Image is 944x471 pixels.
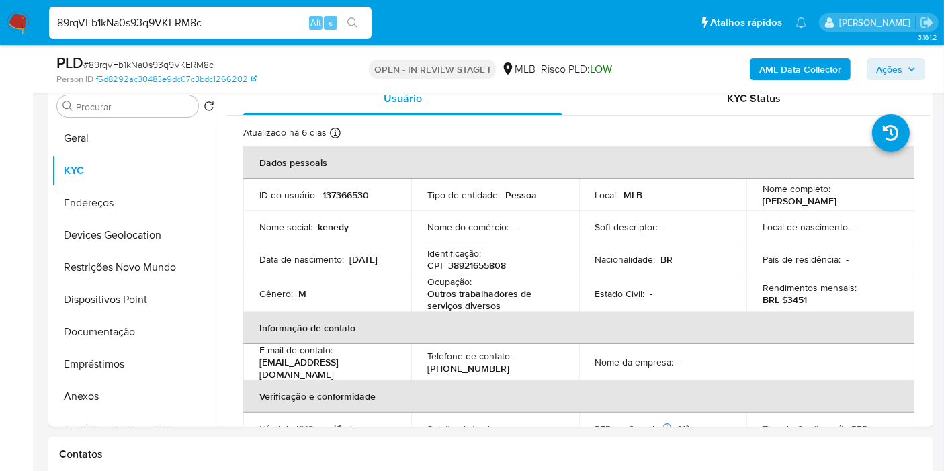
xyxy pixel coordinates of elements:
span: 3.161.2 [918,32,937,42]
p: Local : [595,189,619,201]
p: Local de nascimento : [763,221,850,233]
button: Histórico de Risco PLD [52,413,220,445]
p: BRL $3451 [763,294,807,306]
p: - [503,423,505,435]
p: 137366530 [323,189,369,201]
p: Não [679,423,697,435]
button: Endereços [52,187,220,219]
span: # 89rqVFb1kNa0s93q9VKERM8c [83,58,214,71]
p: Nome completo : [763,183,830,195]
input: Pesquise usuários ou casos... [49,14,372,32]
b: Person ID [56,73,93,85]
th: Verificação e conformidade [243,380,914,413]
span: Atalhos rápidos [710,15,782,30]
button: Restrições Novo Mundo [52,251,220,284]
b: PLD [56,52,83,73]
a: Sair [920,15,934,30]
span: Risco PLD: [541,62,612,77]
p: [PHONE_NUMBER] [427,362,509,374]
b: AML Data Collector [759,58,841,80]
p: - [875,423,877,435]
p: Sujeito obrigado : [427,423,497,435]
p: Telefone de contato : [427,350,512,362]
p: Identificação : [427,247,481,259]
p: [DATE] [349,253,378,265]
span: KYC Status [728,91,781,106]
button: Procurar [62,101,73,112]
button: Documentação [52,316,220,348]
p: Outros trabalhadores de serviços diversos [427,288,558,312]
p: CPF 38921655808 [427,259,506,271]
p: BR [661,253,673,265]
p: MLB [624,189,643,201]
p: E-mail de contato : [259,344,333,356]
p: Rendimentos mensais : [763,282,857,294]
button: Geral [52,122,220,155]
p: Nível de KYC : [259,423,315,435]
a: f5d8292ac30483e9dc07c3bdc1266202 [96,73,257,85]
p: [EMAIL_ADDRESS][DOMAIN_NAME] [259,356,390,380]
p: ID do usuário : [259,189,317,201]
p: Tipo de Confirmação PEP : [763,423,869,435]
button: KYC [52,155,220,187]
p: Tipo de entidade : [427,189,500,201]
a: Notificações [796,17,807,28]
p: Soft descriptor : [595,221,658,233]
p: País de residência : [763,253,841,265]
input: Procurar [76,101,193,113]
p: Nome do comércio : [427,221,509,233]
button: search-icon [339,13,366,32]
p: [PERSON_NAME] [763,195,836,207]
button: Empréstimos [52,348,220,380]
button: Anexos [52,380,220,413]
h1: Contatos [59,447,922,461]
button: AML Data Collector [750,58,851,80]
p: PEP confirmado : [595,423,674,435]
p: Data de nascimento : [259,253,344,265]
p: M [298,288,306,300]
p: Gênero : [259,288,293,300]
span: Alt [310,16,321,29]
p: - [664,221,667,233]
span: LOW [590,61,612,77]
p: Pessoa [505,189,537,201]
p: Estado Civil : [595,288,645,300]
p: - [855,221,858,233]
th: Dados pessoais [243,146,914,179]
div: MLB [501,62,535,77]
button: Ações [867,58,925,80]
button: Retornar ao pedido padrão [204,101,214,116]
p: vitoria.caldeira@mercadolivre.com [839,16,915,29]
p: Nome social : [259,221,312,233]
span: Ações [876,58,902,80]
p: Ocupação : [427,275,472,288]
p: - [679,356,682,368]
span: s [329,16,333,29]
p: - [846,253,849,265]
p: kenedy [318,221,349,233]
button: Devices Geolocation [52,219,220,251]
p: Nacionalidade : [595,253,656,265]
p: OPEN - IN REVIEW STAGE I [369,60,496,79]
p: - [650,288,653,300]
p: Atualizado há 6 dias [243,126,327,139]
span: Usuário [384,91,422,106]
th: Informação de contato [243,312,914,344]
p: verified [320,423,352,435]
p: - [514,221,517,233]
button: Dispositivos Point [52,284,220,316]
p: Nome da empresa : [595,356,674,368]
